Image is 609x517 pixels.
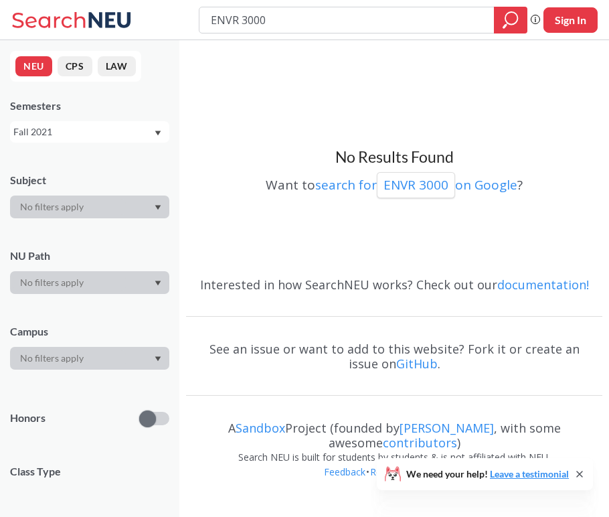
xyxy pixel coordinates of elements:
[10,248,169,263] div: NU Path
[383,176,448,194] p: ENVR 3000
[323,465,366,478] a: Feedback
[10,173,169,188] div: Subject
[497,277,589,293] a: documentation!
[98,56,136,76] button: LAW
[383,435,457,451] a: contributors
[369,465,427,478] a: Report a bug
[10,271,169,294] div: Dropdown arrow
[10,196,169,218] div: Dropdown arrow
[503,11,519,29] svg: magnifying glass
[58,56,92,76] button: CPS
[400,420,494,436] a: [PERSON_NAME]
[186,465,602,500] div: • •
[10,411,46,426] p: Honors
[10,347,169,370] div: Dropdown arrow
[15,56,52,76] button: NEU
[490,468,569,479] a: Leave a testimonial
[494,7,527,33] div: magnifying glass
[209,9,484,31] input: Class, professor, course number, "phrase"
[10,121,169,143] div: Fall 2021Dropdown arrow
[155,356,161,362] svg: Dropdown arrow
[186,329,602,383] div: See an issue or want to add to this website? Fork it or create an issue on .
[13,125,153,139] div: Fall 2021
[186,409,602,450] div: A Project (founded by , with some awesome )
[186,167,602,198] div: Want to ?
[406,469,569,479] span: We need your help!
[155,131,161,136] svg: Dropdown arrow
[155,281,161,286] svg: Dropdown arrow
[10,324,169,339] div: Campus
[186,265,602,304] div: Interested in how SearchNEU works? Check out our
[10,98,169,113] div: Semesters
[315,176,517,194] a: search forENVR 3000on Google
[236,420,285,436] a: Sandbox
[543,7,598,33] button: Sign In
[10,464,169,479] span: Class Type
[155,205,161,210] svg: Dropdown arrow
[186,450,602,465] div: Search NEU is built for students by students & is not affiliated with NEU.
[396,356,438,372] a: GitHub
[186,147,602,167] h3: No Results Found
